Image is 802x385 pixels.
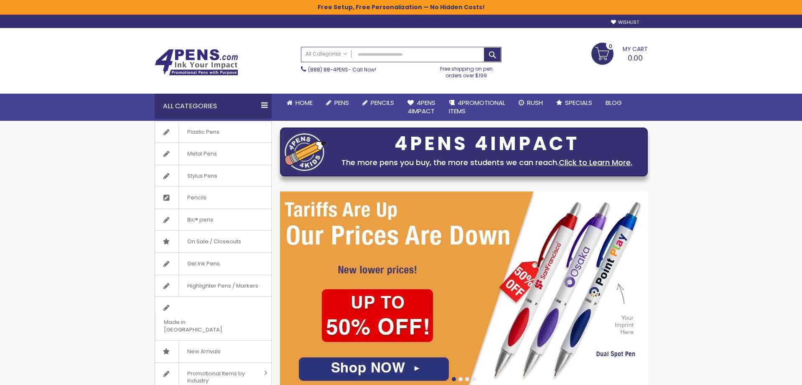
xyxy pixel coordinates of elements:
div: The more pens you buy, the more students we can reach. [331,157,643,168]
img: 4Pens Custom Pens and Promotional Products [155,49,238,76]
div: All Categories [155,94,272,119]
a: Pencils [155,187,271,209]
span: Blog [606,98,622,107]
div: Free shipping on pen orders over $199 [431,62,502,79]
span: On Sale / Closeouts [178,231,250,252]
a: Wishlist [611,19,639,25]
a: 4Pens4impact [401,94,442,121]
span: Home [295,98,313,107]
span: Pencils [371,98,394,107]
span: Plastic Pens [178,121,228,143]
span: Highlighter Pens / Markers [178,275,267,297]
span: Pencils [178,187,215,209]
span: - Call Now! [308,66,376,73]
a: Specials [550,94,599,112]
span: Gel Ink Pens [178,253,228,275]
a: Blog [599,94,629,112]
a: Stylus Pens [155,165,271,187]
a: Home [280,94,319,112]
a: Gel Ink Pens [155,253,271,275]
a: Pens [319,94,356,112]
a: New Arrivals [155,341,271,362]
a: 0.00 0 [591,43,648,64]
a: Metal Pens [155,143,271,165]
span: Specials [565,98,592,107]
span: 4PROMOTIONAL ITEMS [449,98,505,115]
span: New Arrivals [178,341,229,362]
span: Pens [334,98,349,107]
div: 4PENS 4IMPACT [331,135,643,153]
img: four_pen_logo.png [285,133,326,171]
span: Bic® pens [178,209,222,231]
a: All Categories [301,47,351,61]
a: Pencils [356,94,401,112]
a: Highlighter Pens / Markers [155,275,271,297]
a: Made in [GEOGRAPHIC_DATA] [155,297,271,340]
span: Made in [GEOGRAPHIC_DATA] [155,311,250,340]
a: 4PROMOTIONALITEMS [442,94,512,121]
a: (888) 88-4PENS [308,66,348,73]
span: 0 [609,42,612,50]
a: Click to Learn More. [559,157,632,168]
span: Metal Pens [178,143,225,165]
span: Rush [527,98,543,107]
a: Bic® pens [155,209,271,231]
span: 0.00 [628,53,643,63]
a: Plastic Pens [155,121,271,143]
span: All Categories [306,51,347,57]
span: Stylus Pens [178,165,226,187]
a: Rush [512,94,550,112]
a: On Sale / Closeouts [155,231,271,252]
span: 4Pens 4impact [407,98,435,115]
